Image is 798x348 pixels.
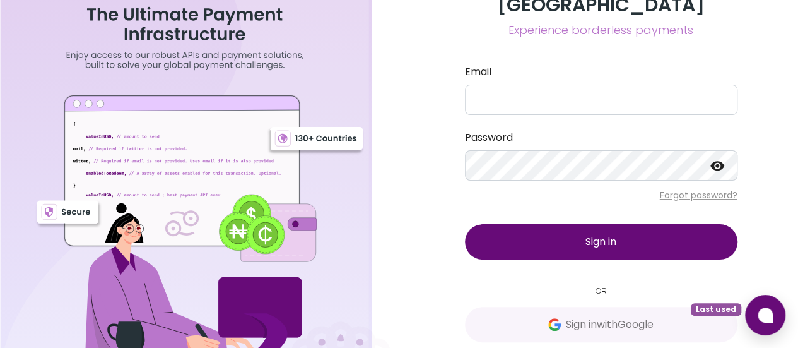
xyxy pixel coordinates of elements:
label: Email [465,64,737,80]
button: Sign in [465,224,737,260]
span: Sign in [585,234,616,249]
span: Sign in with Google [566,317,654,332]
span: Experience borderless payments [465,21,737,39]
label: Password [465,130,737,145]
button: Open chat window [745,295,785,335]
small: OR [465,285,737,297]
span: Last used [691,303,741,316]
p: Forgot password? [465,189,737,201]
button: GoogleSign inwithGoogleLast used [465,307,737,342]
img: Google [548,318,561,331]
